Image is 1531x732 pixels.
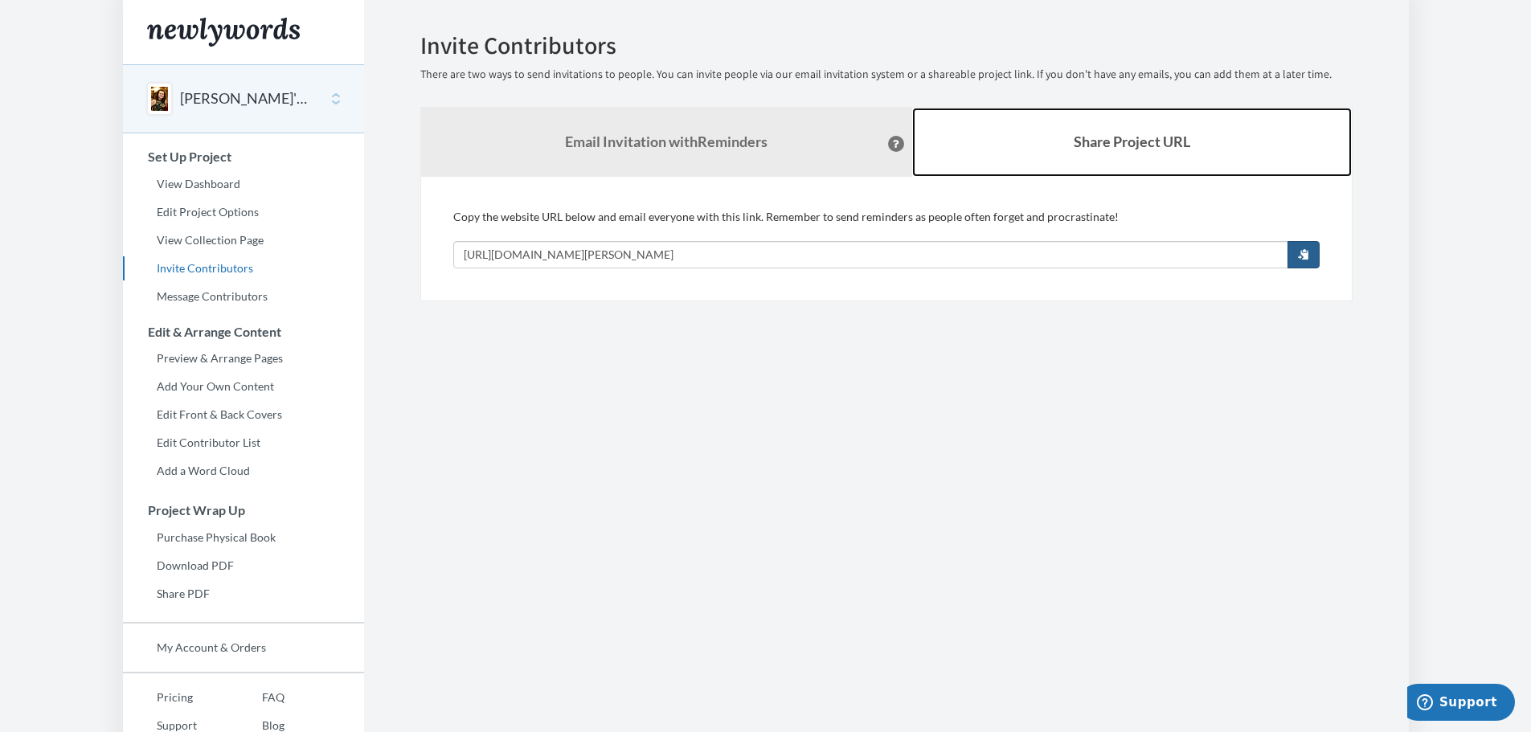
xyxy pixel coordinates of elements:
[123,685,228,710] a: Pricing
[420,67,1353,83] p: There are two ways to send invitations to people. You can invite people via our email invitation ...
[123,582,364,606] a: Share PDF
[123,525,364,550] a: Purchase Physical Book
[180,88,310,109] button: [PERSON_NAME]'s Send-Off
[1074,133,1190,150] b: Share Project URL
[147,18,300,47] img: Newlywords logo
[1407,684,1515,724] iframe: Opens a widget where you can chat to one of our agents
[124,503,364,517] h3: Project Wrap Up
[420,32,1353,59] h2: Invite Contributors
[565,133,768,150] strong: Email Invitation with Reminders
[123,403,364,427] a: Edit Front & Back Covers
[124,325,364,339] h3: Edit & Arrange Content
[453,209,1320,268] div: Copy the website URL below and email everyone with this link. Remember to send reminders as peopl...
[124,149,364,164] h3: Set Up Project
[123,554,364,578] a: Download PDF
[123,172,364,196] a: View Dashboard
[123,431,364,455] a: Edit Contributor List
[123,636,364,660] a: My Account & Orders
[123,284,364,309] a: Message Contributors
[123,346,364,370] a: Preview & Arrange Pages
[123,459,364,483] a: Add a Word Cloud
[123,200,364,224] a: Edit Project Options
[123,228,364,252] a: View Collection Page
[123,256,364,280] a: Invite Contributors
[228,685,285,710] a: FAQ
[123,374,364,399] a: Add Your Own Content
